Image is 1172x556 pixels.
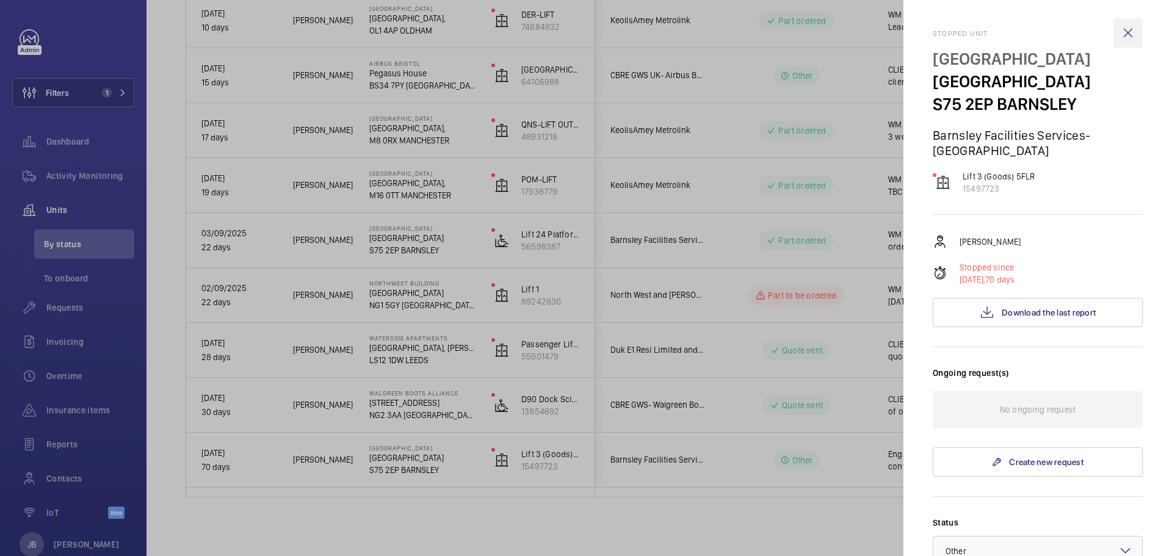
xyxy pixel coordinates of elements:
[933,128,1143,158] p: Barnsley Facilities Services- [GEOGRAPHIC_DATA]
[963,170,1035,182] p: Lift 3 (Goods) 5FLR
[1000,391,1076,428] p: No ongoing request
[960,261,1015,273] p: Stopped since
[963,182,1035,195] p: 15497723
[933,70,1143,93] p: [GEOGRAPHIC_DATA]
[946,546,966,556] span: Other
[933,447,1143,477] a: Create new request
[933,93,1143,115] p: S75 2EP BARNSLEY
[960,273,1015,286] p: 70 days
[933,516,1143,529] label: Status
[960,236,1021,248] p: [PERSON_NAME]
[933,298,1143,327] button: Download the last report
[933,367,1143,391] h3: Ongoing request(s)
[936,175,950,190] img: elevator.svg
[960,275,985,284] span: [DATE],
[1002,308,1096,317] span: Download the last report
[933,48,1143,70] p: [GEOGRAPHIC_DATA]
[933,29,1143,38] h2: Stopped unit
